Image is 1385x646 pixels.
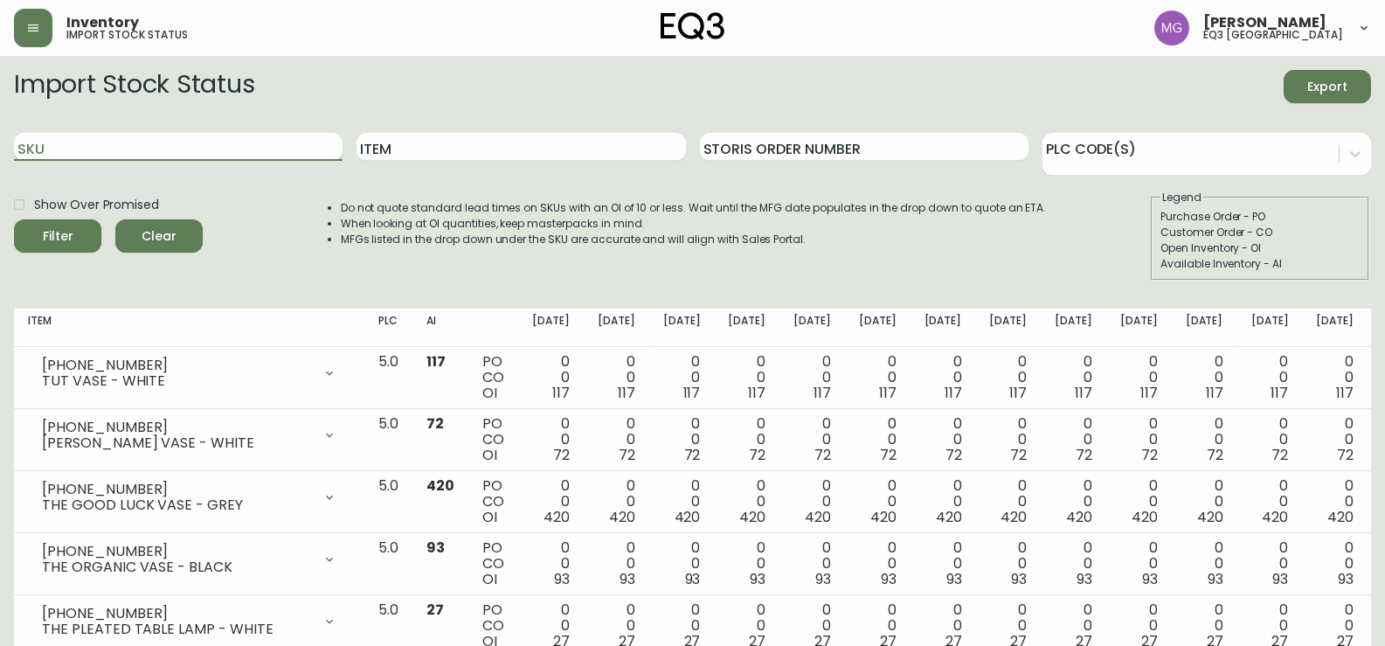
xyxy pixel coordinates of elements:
[1316,416,1354,463] div: 0 0
[482,478,504,525] div: PO CO
[1284,70,1371,103] button: Export
[924,478,962,525] div: 0 0
[1186,540,1223,587] div: 0 0
[1327,507,1354,527] span: 420
[42,420,312,435] div: [PHONE_NUMBER]
[1066,507,1092,527] span: 420
[1316,354,1354,401] div: 0 0
[1120,416,1158,463] div: 0 0
[793,478,831,525] div: 0 0
[364,409,412,471] td: 5.0
[364,471,412,533] td: 5.0
[1251,540,1289,587] div: 0 0
[1197,507,1223,527] span: 420
[598,540,635,587] div: 0 0
[14,309,364,347] th: Item
[598,416,635,463] div: 0 0
[1075,383,1092,403] span: 117
[728,540,765,587] div: 0 0
[28,602,350,641] div: [PHONE_NUMBER]THE PLEATED TABLE LAMP - WHITE
[1186,478,1223,525] div: 0 0
[989,416,1027,463] div: 0 0
[879,383,897,403] span: 117
[341,232,1047,247] li: MFGs listed in the drop down under the SKU are accurate and will align with Sales Portal.
[364,309,412,347] th: PLC
[1120,540,1158,587] div: 0 0
[1172,309,1237,347] th: [DATE]
[685,569,701,589] span: 93
[749,445,765,465] span: 72
[1316,540,1354,587] div: 0 0
[554,569,570,589] span: 93
[793,354,831,401] div: 0 0
[663,416,701,463] div: 0 0
[859,354,897,401] div: 0 0
[1076,445,1092,465] span: 72
[482,416,504,463] div: PO CO
[814,445,831,465] span: 72
[793,416,831,463] div: 0 0
[129,226,189,247] span: Clear
[609,507,635,527] span: 420
[1251,354,1289,401] div: 0 0
[1142,569,1158,589] span: 93
[42,559,312,575] div: THE ORGANIC VASE - BLACK
[42,435,312,451] div: [PERSON_NAME] VASE - WHITE
[1011,569,1027,589] span: 93
[42,373,312,389] div: TUT VASE - WHITE
[482,507,497,527] span: OI
[1272,569,1288,589] span: 93
[881,569,897,589] span: 93
[728,416,765,463] div: 0 0
[728,478,765,525] div: 0 0
[663,354,701,401] div: 0 0
[924,540,962,587] div: 0 0
[989,540,1027,587] div: 0 0
[870,507,897,527] span: 420
[620,569,635,589] span: 93
[945,383,962,403] span: 117
[805,507,831,527] span: 420
[945,445,962,465] span: 72
[793,540,831,587] div: 0 0
[1336,383,1354,403] span: 117
[1186,416,1223,463] div: 0 0
[1271,445,1288,465] span: 72
[426,538,445,558] span: 93
[1338,569,1354,589] span: 93
[553,445,570,465] span: 72
[779,309,845,347] th: [DATE]
[739,507,765,527] span: 420
[1106,309,1172,347] th: [DATE]
[364,347,412,409] td: 5.0
[1160,190,1203,205] legend: Legend
[1160,256,1360,272] div: Available Inventory - AI
[1041,309,1106,347] th: [DATE]
[880,445,897,465] span: 72
[924,416,962,463] div: 0 0
[532,354,570,401] div: 0 0
[1251,478,1289,525] div: 0 0
[663,540,701,587] div: 0 0
[28,478,350,517] div: [PHONE_NUMBER]THE GOOD LUCK VASE - GREY
[28,416,350,455] div: [PHONE_NUMBER][PERSON_NAME] VASE - WHITE
[675,507,701,527] span: 420
[42,544,312,559] div: [PHONE_NUMBER]
[115,219,203,253] button: Clear
[1316,478,1354,525] div: 0 0
[1203,30,1343,40] h5: eq3 [GEOGRAPHIC_DATA]
[859,540,897,587] div: 0 0
[28,354,350,392] div: [PHONE_NUMBER]TUT VASE - WHITE
[1186,354,1223,401] div: 0 0
[482,540,504,587] div: PO CO
[532,478,570,525] div: 0 0
[748,383,765,403] span: 117
[1009,383,1027,403] span: 117
[584,309,649,347] th: [DATE]
[598,354,635,401] div: 0 0
[1206,383,1223,403] span: 117
[1010,445,1027,465] span: 72
[532,540,570,587] div: 0 0
[1160,225,1360,240] div: Customer Order - CO
[14,219,101,253] button: Filter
